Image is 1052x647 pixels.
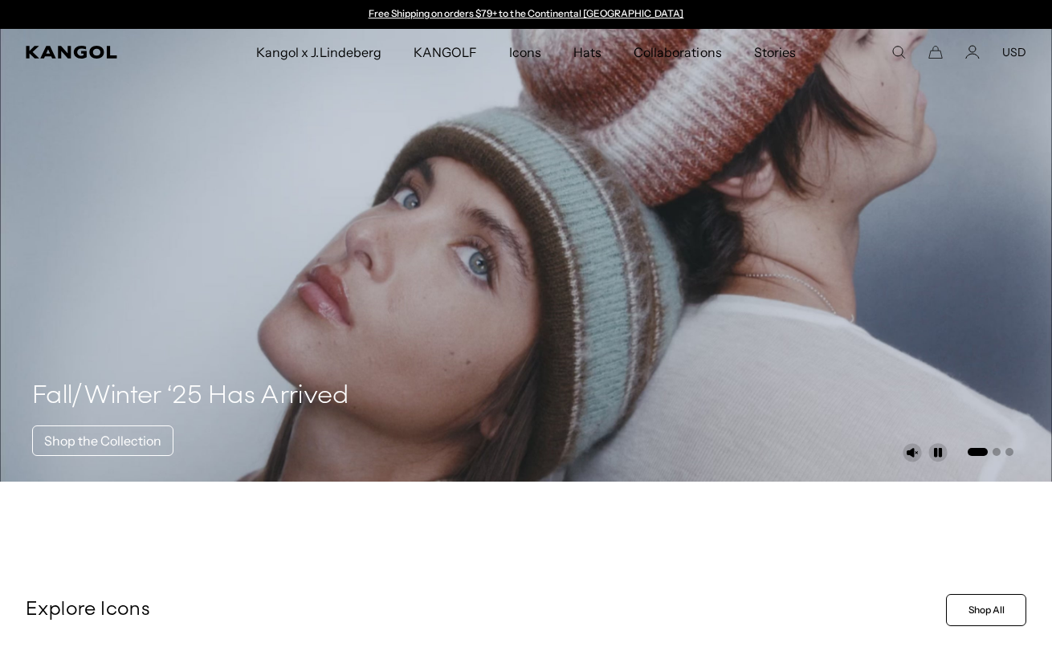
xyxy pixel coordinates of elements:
[754,29,796,75] span: Stories
[928,443,948,462] button: Pause
[26,598,940,622] p: Explore Icons
[557,29,618,75] a: Hats
[32,425,173,456] a: Shop the Collection
[26,46,169,59] a: Kangol
[361,8,691,21] slideshow-component: Announcement bar
[240,29,398,75] a: Kangol x J.Lindeberg
[634,29,721,75] span: Collaborations
[891,45,906,59] summary: Search here
[903,443,922,462] button: Unmute
[968,448,988,456] button: Go to slide 1
[738,29,812,75] a: Stories
[1005,448,1013,456] button: Go to slide 3
[928,45,943,59] button: Cart
[256,29,381,75] span: Kangol x J.Lindeberg
[946,594,1026,626] a: Shop All
[965,45,980,59] a: Account
[966,445,1013,458] ul: Select a slide to show
[32,380,349,413] h4: Fall/Winter ‘25 Has Arrived
[993,448,1001,456] button: Go to slide 2
[361,8,691,21] div: 1 of 2
[414,29,477,75] span: KANGOLF
[361,8,691,21] div: Announcement
[1002,45,1026,59] button: USD
[509,29,541,75] span: Icons
[398,29,493,75] a: KANGOLF
[369,7,684,19] a: Free Shipping on orders $79+ to the Continental [GEOGRAPHIC_DATA]
[573,29,601,75] span: Hats
[618,29,737,75] a: Collaborations
[493,29,557,75] a: Icons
